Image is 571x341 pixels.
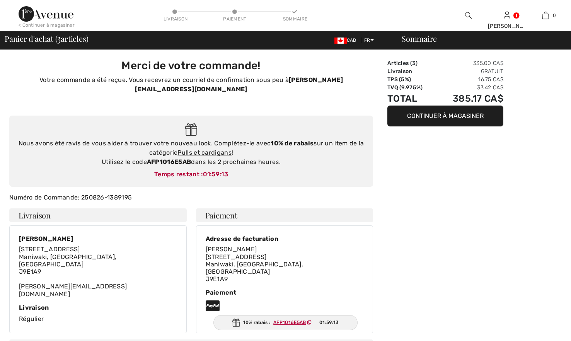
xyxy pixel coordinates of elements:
[213,315,358,330] div: 10% rabais :
[5,193,378,202] div: Numéro de Commande: 250826-1389195
[527,11,564,20] a: 0
[14,75,368,94] p: Votre commande a été reçue. Vous recevrez un courriel de confirmation sous peu à
[17,170,365,179] div: Temps restant :
[206,253,303,283] span: [STREET_ADDRESS] Maniwaki, [GEOGRAPHIC_DATA], [GEOGRAPHIC_DATA] J9E1A9
[147,158,191,165] strong: AFP1016E5AB
[387,92,435,106] td: Total
[435,92,503,106] td: 385.17 CA$
[206,289,364,296] div: Paiement
[5,35,88,43] span: Panier d'achat ( articles)
[19,304,177,311] div: Livraison
[319,319,339,326] span: 01:59:13
[387,84,435,92] td: TVQ (9.975%)
[19,246,177,297] div: [PERSON_NAME][EMAIL_ADDRESS][DOMAIN_NAME]
[273,320,306,325] ins: AFP1016E5AB
[465,11,472,20] img: recherche
[334,38,360,43] span: CAD
[271,140,314,147] strong: 10% de rabais
[196,208,373,222] h4: Paiement
[435,84,503,92] td: 33.42 CA$
[164,15,187,22] div: Livraison
[19,246,116,275] span: [STREET_ADDRESS] Maniwaki, [GEOGRAPHIC_DATA], [GEOGRAPHIC_DATA] J9E1A9
[283,15,306,22] div: Sommaire
[19,22,75,29] div: < Continuer à magasiner
[19,6,73,22] img: 1ère Avenue
[223,15,246,22] div: Paiement
[387,67,435,75] td: Livraison
[19,235,177,242] div: [PERSON_NAME]
[387,59,435,67] td: Articles ( )
[412,60,416,66] span: 3
[435,75,503,84] td: 16.75 CA$
[364,38,374,43] span: FR
[387,75,435,84] td: TPS (5%)
[57,33,61,43] span: 3
[553,12,556,19] span: 0
[206,235,364,242] div: Adresse de facturation
[334,38,347,44] img: Canadian Dollar
[504,11,510,20] img: Mes infos
[14,59,368,72] h3: Merci de votre commande!
[185,123,197,136] img: Gift.svg
[135,76,343,93] strong: [PERSON_NAME][EMAIL_ADDRESS][DOMAIN_NAME]
[488,22,526,30] div: [PERSON_NAME]
[206,246,257,253] span: [PERSON_NAME]
[177,149,231,156] a: Pulls et cardigans
[542,11,549,20] img: Mon panier
[435,59,503,67] td: 335.00 CA$
[232,319,240,327] img: Gift.svg
[387,106,503,126] button: Continuer à magasiner
[504,12,510,19] a: Se connecter
[392,35,566,43] div: Sommaire
[19,304,177,324] div: Régulier
[435,67,503,75] td: Gratuit
[9,208,187,222] h4: Livraison
[17,139,365,167] div: Nous avons été ravis de vous aider à trouver votre nouveau look. Complétez-le avec sur un item de...
[203,170,228,178] span: 01:59:13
